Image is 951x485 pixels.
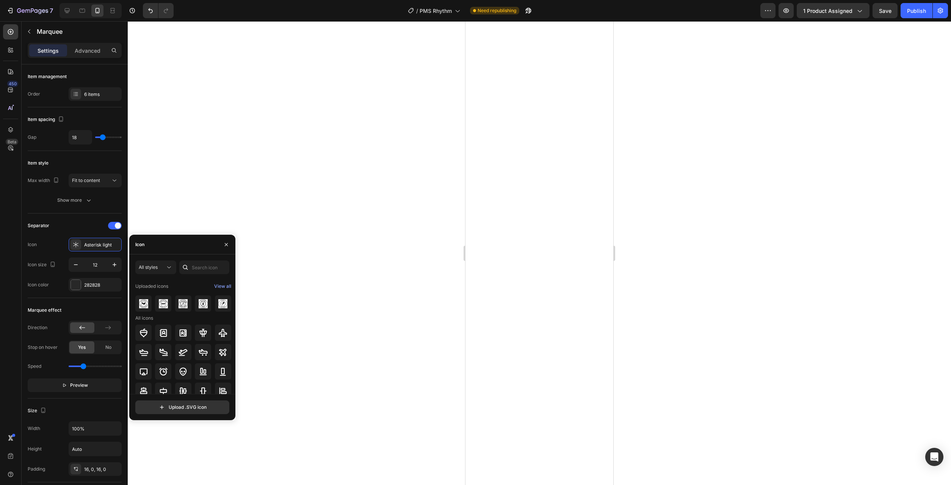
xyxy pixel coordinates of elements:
[105,344,111,351] span: No
[38,47,59,55] p: Settings
[28,344,58,351] div: Stop on hover
[139,264,158,270] span: All styles
[70,381,88,389] span: Preview
[135,280,168,292] div: Uploaded icons
[69,174,122,187] button: Fit to content
[465,21,613,485] iframe: Design area
[135,315,153,322] div: All icons
[75,47,100,55] p: Advanced
[37,27,119,36] p: Marquee
[135,261,176,274] button: All styles
[28,378,122,392] button: Preview
[28,115,66,125] div: Item spacing
[143,3,174,18] div: Undo/Redo
[69,422,121,435] input: Auto
[901,3,932,18] button: Publish
[28,73,67,80] div: Item management
[69,442,121,456] input: Auto
[28,406,48,416] div: Size
[28,425,40,432] div: Width
[57,196,92,204] div: Show more
[907,7,926,15] div: Publish
[28,446,42,452] div: Height
[28,193,122,207] button: Show more
[214,282,231,291] div: View all
[158,403,207,411] div: Upload .SVG icon
[478,7,516,14] span: Need republishing
[50,6,53,15] p: 7
[84,282,120,289] div: 282828
[28,134,36,141] div: Gap
[28,222,49,229] div: Separator
[179,261,229,274] input: Search icon
[416,7,418,15] span: /
[28,307,61,314] div: Marquee effect
[28,260,57,270] div: Icon size
[28,281,49,288] div: Icon color
[84,242,120,248] div: Asterisk light
[84,91,120,98] div: 6 items
[28,324,47,331] div: Direction
[28,241,37,248] div: Icon
[28,91,40,97] div: Order
[78,344,86,351] span: Yes
[420,7,452,15] span: PMS Rhythm
[84,466,120,473] div: 16, 0, 16, 0
[28,176,61,186] div: Max width
[873,3,898,18] button: Save
[135,400,229,414] button: Upload .SVG icon
[3,3,56,18] button: 7
[797,3,870,18] button: 1 product assigned
[6,139,18,145] div: Beta
[879,8,891,14] span: Save
[72,177,100,183] span: Fit to content
[925,448,943,466] div: Open Intercom Messenger
[214,280,232,292] button: View all
[7,81,18,87] div: 450
[135,241,144,248] div: Icon
[803,7,852,15] span: 1 product assigned
[28,363,41,370] div: Speed
[69,130,92,144] input: Auto
[28,160,49,166] div: Item style
[28,466,45,472] div: Padding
